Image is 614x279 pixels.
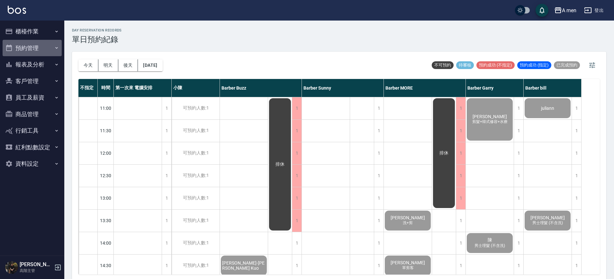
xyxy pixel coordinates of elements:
div: 可預約人數:1 [172,120,220,142]
div: 第一次來 電腦安排 [114,79,172,97]
div: 14:30 [98,254,114,277]
div: 1 [162,232,171,254]
div: 1 [456,187,465,209]
div: 1 [292,97,302,119]
h5: [PERSON_NAME] [20,261,52,268]
p: 高階主管 [20,268,52,274]
div: 1 [572,187,581,209]
div: 1 [162,97,171,119]
div: Barber Buzz [220,79,302,97]
div: 時間 [98,79,114,97]
div: 1 [292,120,302,142]
div: 1 [456,232,465,254]
div: 小陳 [172,79,220,97]
div: 1 [374,97,384,119]
div: 1 [572,142,581,164]
div: 1 [572,165,581,187]
div: 1 [162,120,171,142]
div: 1 [572,232,581,254]
div: 1 [374,165,384,187]
div: 13:30 [98,209,114,232]
div: 1 [572,210,581,232]
div: 1 [456,255,465,277]
div: 1 [292,165,302,187]
div: 1 [162,142,171,164]
button: 今天 [78,59,98,71]
div: 1 [572,120,581,142]
div: 可預約人數:1 [172,97,220,119]
div: 不指定 [78,79,98,97]
span: 剪髮+韓式修容+水療 [471,119,509,125]
div: 可預約人數:1 [172,210,220,232]
span: 單剪客 [401,265,415,271]
div: 1 [292,210,302,232]
div: 1 [514,142,523,164]
div: 1 [514,255,523,277]
button: 預約管理 [3,40,62,57]
div: 可預約人數:1 [172,187,220,209]
div: 1 [456,120,465,142]
div: Barber Garry [466,79,524,97]
span: 男士理髮 (不含洗) [473,243,506,248]
h2: day Reservation records [72,28,122,32]
div: 1 [514,187,523,209]
div: 1 [292,255,302,277]
button: 後天 [118,59,138,71]
div: 可預約人數:1 [172,232,220,254]
span: 男士理髮 (不含洗) [531,220,564,226]
div: Barber bill [524,79,582,97]
span: 不可預約 [432,62,454,68]
div: 12:30 [98,164,114,187]
div: 1 [374,255,384,277]
button: 商品管理 [3,106,62,123]
span: 排休 [438,150,450,156]
div: Barber Sunny [302,79,384,97]
div: 1 [456,210,465,232]
span: [PERSON_NAME] [471,114,508,119]
div: 1 [456,97,465,119]
span: 預約成功 (不指定) [476,62,515,68]
button: 員工及薪資 [3,89,62,106]
button: A men [552,4,579,17]
span: juliann [540,106,555,111]
button: 行銷工具 [3,122,62,139]
div: 1 [292,187,302,209]
div: 可預約人數:1 [172,142,220,164]
button: 登出 [582,4,606,16]
div: 1 [374,142,384,164]
span: 已完成預約 [554,62,580,68]
div: 12:00 [98,142,114,164]
div: 14:00 [98,232,114,254]
div: 1 [514,120,523,142]
div: Barber MORE [384,79,466,97]
button: [DATE] [138,59,162,71]
div: 13:00 [98,187,114,209]
div: 1 [374,120,384,142]
div: 1 [162,165,171,187]
div: 1 [292,232,302,254]
div: A men [562,6,576,14]
div: 1 [162,187,171,209]
div: 1 [374,210,384,232]
button: 資料設定 [3,155,62,172]
div: 11:30 [98,119,114,142]
div: 1 [456,165,465,187]
div: 1 [572,97,581,119]
div: 可預約人數:1 [172,165,220,187]
span: [PERSON_NAME] [389,215,426,220]
span: 排休 [274,161,286,167]
button: 櫃檯作業 [3,23,62,40]
img: Person [5,261,18,274]
button: 明天 [98,59,118,71]
span: [PERSON_NAME] [389,260,426,265]
span: 待審核 [456,62,474,68]
div: 1 [514,165,523,187]
div: 1 [514,97,523,119]
button: 紅利點數設定 [3,139,62,156]
div: 1 [162,210,171,232]
div: 1 [456,142,465,164]
button: save [536,4,548,17]
div: 1 [374,187,384,209]
div: 1 [514,232,523,254]
div: 1 [292,142,302,164]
